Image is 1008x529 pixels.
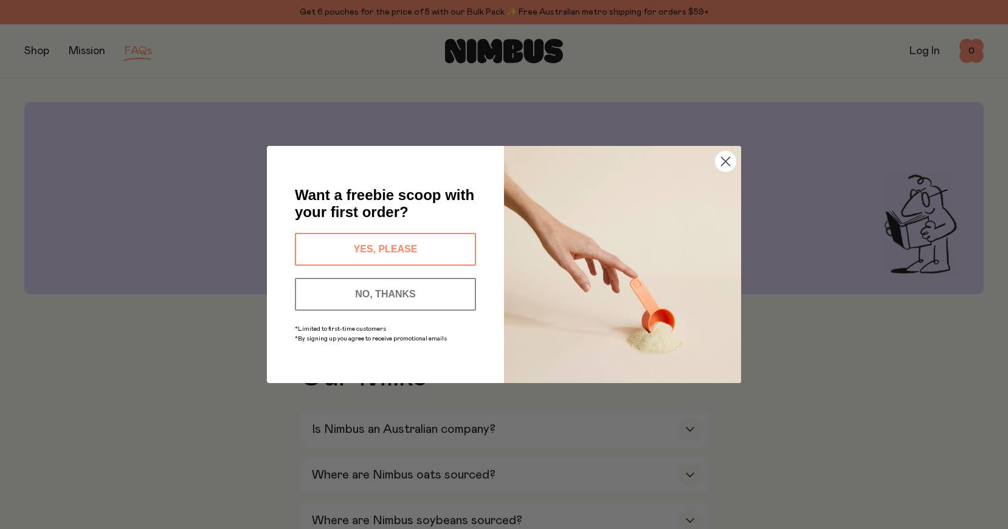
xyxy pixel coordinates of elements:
[715,151,736,172] button: Close dialog
[295,233,476,266] button: YES, PLEASE
[295,187,474,220] span: Want a freebie scoop with your first order?
[504,146,741,383] img: c0d45117-8e62-4a02-9742-374a5db49d45.jpeg
[295,326,386,332] span: *Limited to first-time customers
[295,278,476,311] button: NO, THANKS
[295,336,447,342] span: *By signing up you agree to receive promotional emails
